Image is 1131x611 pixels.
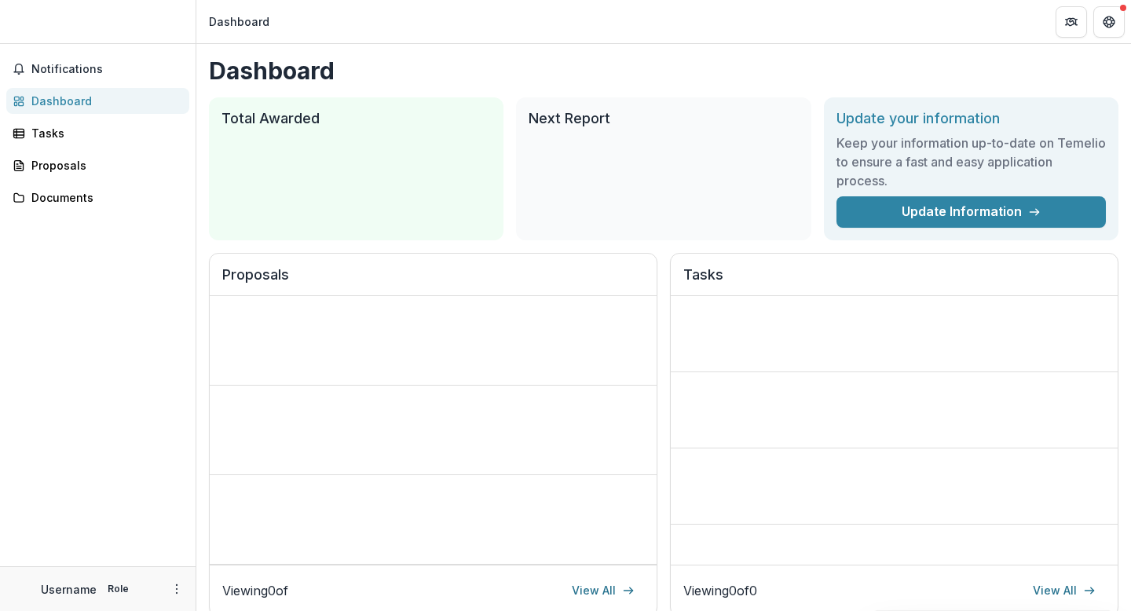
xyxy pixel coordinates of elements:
[222,266,644,296] h2: Proposals
[6,88,189,114] a: Dashboard
[31,189,177,206] div: Documents
[836,134,1106,190] h3: Keep your information up-to-date on Temelio to ensure a fast and easy application process.
[31,93,177,109] div: Dashboard
[209,57,1118,85] h1: Dashboard
[203,10,276,33] nav: breadcrumb
[31,63,183,76] span: Notifications
[222,581,288,600] p: Viewing 0 of
[6,120,189,146] a: Tasks
[31,157,177,174] div: Proposals
[221,110,491,127] h2: Total Awarded
[41,581,97,598] p: Username
[1056,6,1087,38] button: Partners
[6,152,189,178] a: Proposals
[103,582,134,596] p: Role
[6,57,189,82] button: Notifications
[1093,6,1125,38] button: Get Help
[209,13,269,30] div: Dashboard
[167,580,186,598] button: More
[836,196,1106,228] a: Update Information
[1023,578,1105,603] a: View All
[6,185,189,210] a: Documents
[31,125,177,141] div: Tasks
[562,578,644,603] a: View All
[836,110,1106,127] h2: Update your information
[683,266,1105,296] h2: Tasks
[529,110,798,127] h2: Next Report
[683,581,757,600] p: Viewing 0 of 0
